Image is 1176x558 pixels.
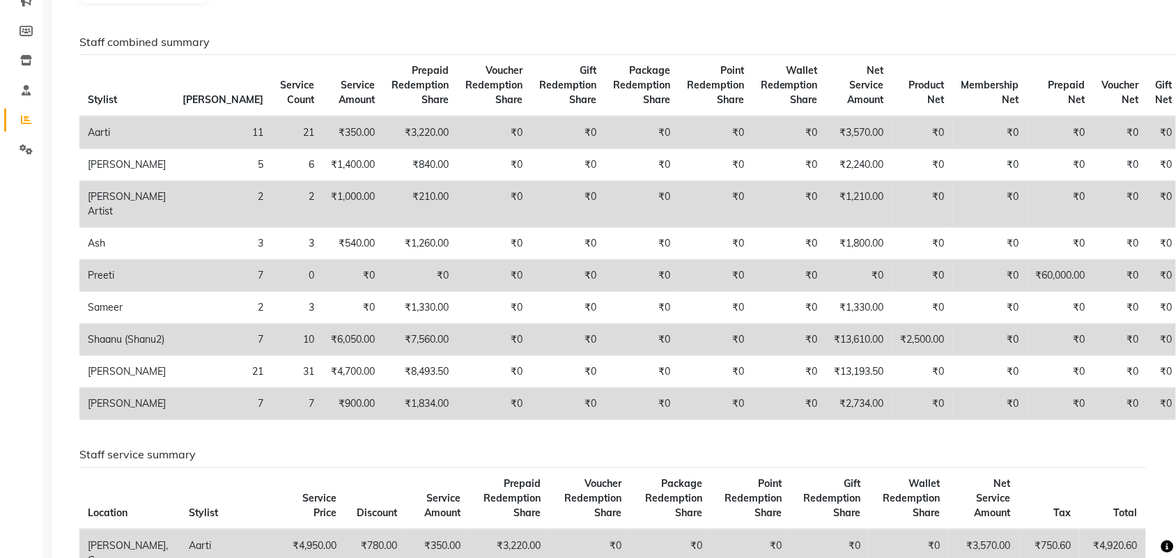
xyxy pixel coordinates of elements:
td: ₹0 [953,260,1028,292]
td: ₹1,330.00 [383,292,457,324]
td: ₹900.00 [323,388,383,420]
span: Wallet Redemption Share [761,64,818,106]
td: ₹0 [457,292,531,324]
td: ₹0 [605,228,679,260]
td: 11 [174,116,272,149]
td: ₹0 [1094,260,1147,292]
span: Gift Net [1156,79,1173,106]
td: ₹0 [531,149,605,181]
td: ₹0 [679,260,752,292]
td: ₹1,210.00 [826,181,892,228]
span: Stylist [189,506,218,519]
td: 31 [272,356,323,388]
td: ₹2,240.00 [826,149,892,181]
td: 7 [174,260,272,292]
td: 2 [174,181,272,228]
span: Prepaid Redemption Share [392,64,449,106]
td: ₹0 [531,356,605,388]
td: ₹0 [953,116,1028,149]
td: ₹1,834.00 [383,388,457,420]
span: Tax [1054,506,1071,519]
span: Membership Net [961,79,1019,106]
span: Net Service Amount [848,64,884,106]
span: Package Redemption Share [645,477,702,519]
span: Location [88,506,127,519]
td: ₹8,493.50 [383,356,457,388]
span: Prepaid Net [1049,79,1085,106]
span: Service Amount [424,492,461,519]
h6: Staff service summary [79,448,1146,461]
td: ₹0 [1028,149,1094,181]
td: ₹350.00 [323,116,383,149]
td: ₹0 [531,388,605,420]
td: 2 [174,292,272,324]
td: ₹0 [892,388,953,420]
td: ₹0 [457,260,531,292]
td: ₹0 [679,324,752,356]
span: Package Redemption Share [613,64,670,106]
td: ₹0 [1028,228,1094,260]
td: 3 [174,228,272,260]
td: ₹0 [323,260,383,292]
td: ₹2,734.00 [826,388,892,420]
td: ₹0 [953,388,1028,420]
span: Gift Redemption Share [803,477,860,519]
td: ₹0 [953,228,1028,260]
td: ₹0 [1028,388,1094,420]
td: ₹0 [1094,292,1147,324]
td: ₹0 [605,181,679,228]
td: ₹0 [531,260,605,292]
td: 0 [272,260,323,292]
td: ₹3,570.00 [826,116,892,149]
td: ₹0 [752,324,826,356]
td: Sameer [79,292,174,324]
td: ₹7,560.00 [383,324,457,356]
td: ₹840.00 [383,149,457,181]
td: ₹0 [1094,116,1147,149]
td: ₹0 [605,292,679,324]
td: ₹0 [457,324,531,356]
td: ₹0 [1094,228,1147,260]
td: 7 [272,388,323,420]
td: ₹6,050.00 [323,324,383,356]
td: 3 [272,228,323,260]
td: ₹0 [953,324,1028,356]
td: ₹0 [1028,356,1094,388]
td: ₹1,000.00 [323,181,383,228]
td: 7 [174,324,272,356]
td: ₹0 [1094,149,1147,181]
td: ₹210.00 [383,181,457,228]
td: ₹1,330.00 [826,292,892,324]
td: ₹0 [457,116,531,149]
td: ₹0 [457,228,531,260]
td: ₹0 [457,356,531,388]
span: Stylist [88,93,117,106]
span: Net Service Amount [975,477,1011,519]
td: Aarti [79,116,174,149]
span: Point Redemption Share [687,64,744,106]
span: Voucher Net [1102,79,1139,106]
span: Wallet Redemption Share [883,477,941,519]
td: ₹0 [531,324,605,356]
span: Gift Redemption Share [539,64,596,106]
td: ₹1,800.00 [826,228,892,260]
td: ₹0 [953,356,1028,388]
td: ₹0 [679,181,752,228]
td: ₹0 [892,181,953,228]
td: ₹0 [752,149,826,181]
td: ₹2,500.00 [892,324,953,356]
span: Point Redemption Share [725,477,782,519]
td: ₹0 [679,356,752,388]
td: 3 [272,292,323,324]
td: ₹0 [679,149,752,181]
td: ₹0 [892,228,953,260]
td: ₹0 [892,260,953,292]
td: ₹0 [1094,181,1147,228]
td: ₹0 [323,292,383,324]
td: ₹0 [1094,388,1147,420]
td: ₹0 [953,149,1028,181]
td: ₹0 [605,388,679,420]
td: ₹0 [752,116,826,149]
td: ₹0 [605,116,679,149]
td: 21 [174,356,272,388]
